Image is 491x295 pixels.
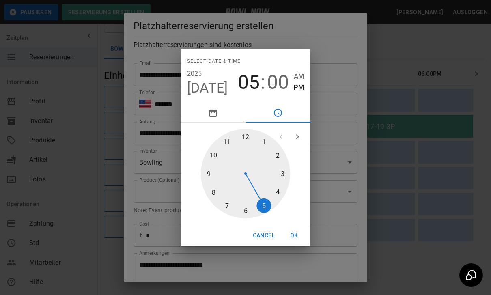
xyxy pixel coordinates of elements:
[181,103,245,123] button: pick date
[187,68,202,80] button: 2025
[187,55,241,68] span: Select date & time
[294,71,304,82] button: AM
[294,82,304,93] button: PM
[238,71,260,94] button: 05
[187,80,228,97] button: [DATE]
[281,228,307,243] button: OK
[267,71,289,94] button: 00
[245,103,310,123] button: pick time
[250,228,278,243] button: Cancel
[289,129,306,145] button: open next view
[261,71,265,94] span: :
